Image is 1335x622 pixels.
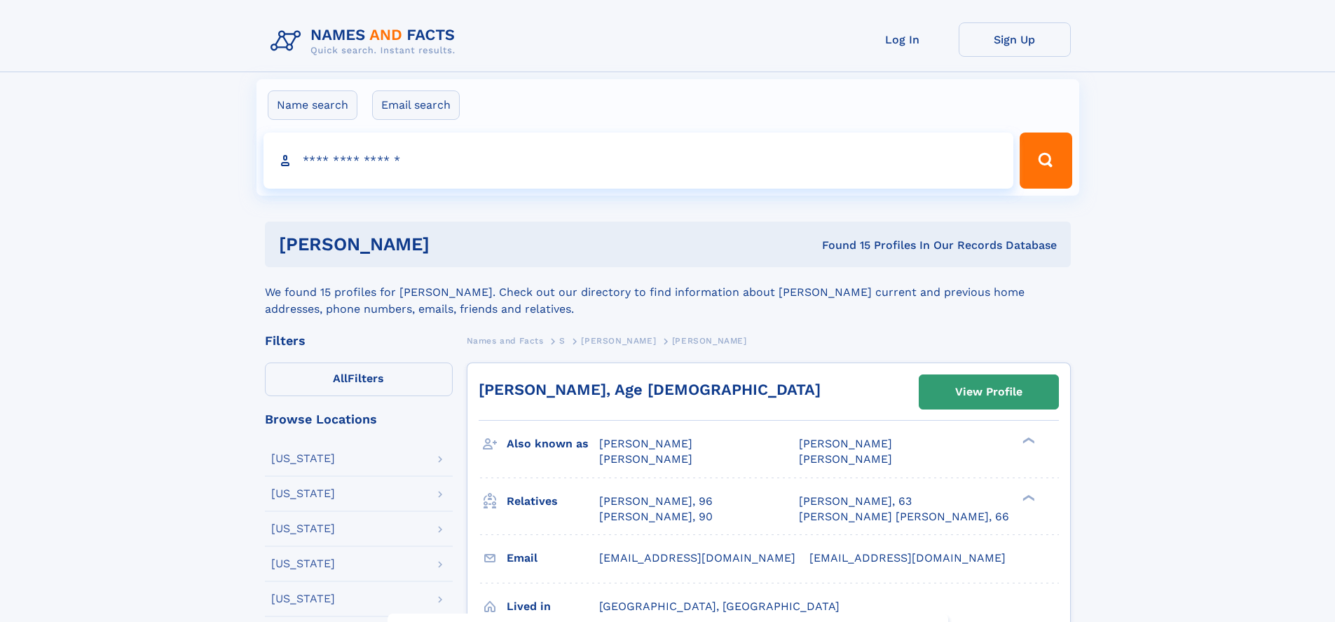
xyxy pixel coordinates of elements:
h3: Lived in [507,595,599,618]
a: Names and Facts [467,332,544,349]
div: ❯ [1019,493,1036,502]
div: [US_STATE] [271,593,335,604]
label: Filters [265,363,453,396]
div: Filters [265,334,453,347]
span: [EMAIL_ADDRESS][DOMAIN_NAME] [599,551,795,564]
a: S [559,332,566,349]
span: All [333,372,348,385]
a: [PERSON_NAME], 90 [599,509,713,525]
button: Search Button [1020,133,1072,189]
img: Logo Names and Facts [265,22,467,60]
div: ❯ [1019,436,1036,445]
span: [PERSON_NAME] [599,437,692,450]
h3: Also known as [507,432,599,456]
a: [PERSON_NAME] [581,332,656,349]
span: [PERSON_NAME] [799,452,892,466]
input: search input [263,133,1014,189]
div: View Profile [955,376,1022,408]
span: [GEOGRAPHIC_DATA], [GEOGRAPHIC_DATA] [599,600,840,613]
span: [EMAIL_ADDRESS][DOMAIN_NAME] [809,551,1006,564]
a: [PERSON_NAME], 63 [799,494,912,509]
h3: Relatives [507,489,599,513]
div: We found 15 profiles for [PERSON_NAME]. Check out our directory to find information about [PERSON... [265,267,1071,318]
div: [US_STATE] [271,523,335,534]
span: S [559,336,566,346]
h3: Email [507,546,599,570]
div: [US_STATE] [271,453,335,464]
a: Log In [847,22,959,57]
span: [PERSON_NAME] [799,437,892,450]
span: [PERSON_NAME] [581,336,656,346]
a: [PERSON_NAME] [PERSON_NAME], 66 [799,509,1009,525]
span: [PERSON_NAME] [599,452,692,466]
a: Sign Up [959,22,1071,57]
a: View Profile [919,375,1058,409]
label: Email search [372,90,460,120]
div: [US_STATE] [271,488,335,499]
h1: [PERSON_NAME] [279,236,626,253]
div: Found 15 Profiles In Our Records Database [626,238,1057,253]
div: [US_STATE] [271,558,335,569]
a: [PERSON_NAME], Age [DEMOGRAPHIC_DATA] [479,381,821,398]
label: Name search [268,90,357,120]
a: [PERSON_NAME], 96 [599,494,713,509]
span: [PERSON_NAME] [672,336,747,346]
div: Browse Locations [265,413,453,426]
